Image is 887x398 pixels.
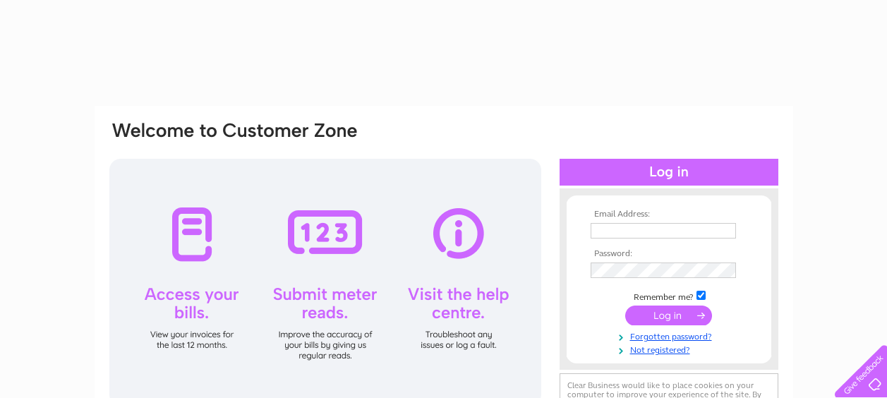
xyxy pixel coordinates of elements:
[587,210,751,219] th: Email Address:
[625,306,712,325] input: Submit
[591,342,751,356] a: Not registered?
[591,329,751,342] a: Forgotten password?
[587,249,751,259] th: Password:
[587,289,751,303] td: Remember me?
